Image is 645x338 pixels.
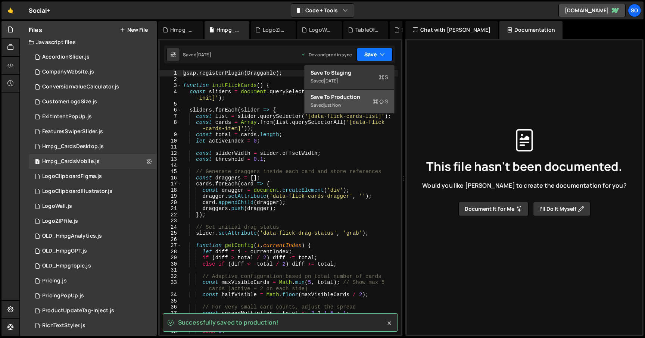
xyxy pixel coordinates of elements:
div: 19 [160,193,182,200]
a: 🤙 [1,1,20,19]
div: 29 [160,255,182,261]
div: CustomerLogoSize.js [42,98,97,105]
div: 15116/47105.js [29,154,157,169]
div: 25 [160,230,182,237]
div: 2 [160,76,182,83]
div: 15116/47009.js [29,214,157,229]
div: 6 [160,107,182,113]
div: OLD_HmpgGPT.js [42,248,87,254]
div: 4 [160,89,182,101]
div: LogoClipboardIllustrator.js [42,188,112,195]
div: 33 [160,279,182,292]
div: 15116/40695.js [29,303,157,318]
button: Save to StagingS Saved[DATE] [305,65,394,90]
div: 40 [160,329,182,335]
div: OLD_HmpgAnalytics.js [42,233,102,240]
div: 21 [160,206,182,212]
a: [DOMAIN_NAME] [558,4,626,17]
div: CompanyWebsite.js [42,69,94,75]
div: 14 [160,163,182,169]
span: S [373,98,388,105]
div: 11 [160,144,182,150]
button: I’ll do it myself [533,202,591,216]
div: 35 [160,298,182,304]
div: Hmpg_CardsDesktop.js [170,26,194,34]
div: 39 [160,323,182,329]
div: 27 [160,242,182,249]
span: S [379,73,388,81]
h2: Files [29,26,42,34]
a: So [628,4,641,17]
div: 15 [160,169,182,175]
div: Pricing.js [42,278,67,284]
button: Code + Tools [291,4,354,17]
div: 37 [160,310,182,317]
div: 15116/41820.js [29,259,157,273]
div: 15116/46100.js [29,199,157,214]
div: 30 [160,261,182,267]
div: LogoWall.js [42,203,72,210]
div: LogoWall.js [309,26,333,34]
div: 15116/45407.js [29,288,157,303]
div: 15116/40701.js [29,124,157,139]
div: 9 [160,132,182,138]
div: 17 [160,181,182,187]
div: 3 [160,82,182,89]
div: 15116/47106.js [29,139,157,154]
div: 15116/42838.js [29,184,157,199]
div: 10 [160,138,182,144]
div: TableOfContents.js [355,26,379,34]
div: 26 [160,237,182,243]
div: 38 [160,316,182,323]
div: Hmpg_CardsDesktop.js [42,143,104,150]
div: [DATE] [324,78,338,84]
div: 5 [160,101,182,107]
div: 36 [160,304,182,310]
div: 15116/40336.js [29,169,157,184]
span: Would you like [PERSON_NAME] to create the documentation for you? [422,181,626,190]
div: Save to Staging [311,69,388,76]
div: 18 [160,187,182,194]
div: 22 [160,212,182,218]
div: 32 [160,273,182,280]
div: PricingPopUp.js [42,292,84,299]
div: LogoZIPfile.js [42,218,78,225]
div: 31 [160,267,182,273]
div: Saved [183,51,211,58]
div: 15116/40353.js [29,94,157,109]
div: Chat with [PERSON_NAME] [405,21,498,39]
div: Javascript files [20,35,157,50]
div: OLD_HmpgTopic.js [42,263,91,269]
div: 15116/40946.js [29,79,157,94]
div: 15116/41430.js [29,244,157,259]
div: 24 [160,224,182,231]
div: Dev and prod in sync [301,51,352,58]
div: Social+ [29,6,50,15]
div: ProductUpdateTag-Inject.js [42,307,114,314]
div: 8 [160,119,182,132]
span: 1 [35,159,40,165]
button: Save [356,48,393,61]
div: RichTextStyler.js [42,322,85,329]
div: 28 [160,249,182,255]
div: 34 [160,292,182,298]
div: LogoClipboardFigma.js [42,173,102,180]
span: This file hasn't been documented. [426,160,622,172]
div: 16 [160,175,182,181]
div: 13 [160,156,182,163]
button: New File [120,27,148,33]
div: 15116/40643.js [29,273,157,288]
div: 15116/40766.js [29,109,157,124]
div: 15116/41115.js [29,50,157,65]
div: ExitIntentPopUp.js [42,113,92,120]
button: Save to ProductionS Savedjust now [305,90,394,114]
div: 23 [160,218,182,224]
span: Successfully saved to production! [178,318,278,326]
div: AccordionSlider.js [42,54,90,60]
div: 7 [160,113,182,120]
div: 12 [160,150,182,157]
button: Document it for me [458,202,529,216]
div: [DATE] [196,51,211,58]
div: Save to Production [311,93,388,101]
